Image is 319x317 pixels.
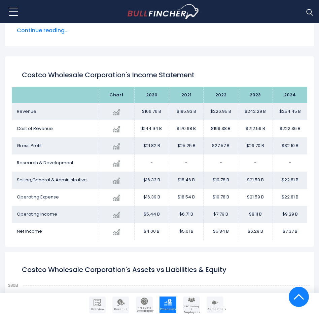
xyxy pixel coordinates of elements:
td: $144.94 B [135,120,169,137]
td: $18.46 B [169,172,204,189]
td: $16.39 B [135,189,169,206]
td: $7.79 B [204,206,238,223]
img: bullfincher logo [128,4,200,19]
span: Overview [90,308,105,311]
td: - [204,154,238,172]
td: $29.70 B [238,137,273,154]
td: $222.36 B [273,120,307,137]
td: $19.78 B [204,189,238,206]
td: $21.82 B [135,137,169,154]
td: $242.29 B [238,103,273,120]
th: 2024 [273,87,307,103]
a: Company Revenue [112,297,129,313]
span: Revenue [113,308,129,311]
td: $27.57 B [204,137,238,154]
td: $8.11 B [238,206,273,223]
td: $18.54 B [169,189,204,206]
span: CEO Salary / Employees [184,305,199,314]
td: $226.95 B [204,103,238,120]
td: $6.71 B [169,206,204,223]
th: 2020 [135,87,169,103]
td: $7.37 B [273,223,307,240]
a: Go to homepage [128,4,200,19]
text: $80B [8,283,18,288]
span: Competitors [207,308,223,311]
td: - [135,154,169,172]
h1: Costco Wholesale Corporation's Income Statement [22,70,297,80]
tspan: Costco Wholesale Corporation's Assets vs Liabilities & Equity [22,265,226,274]
span: Operating Expense [17,194,59,200]
th: 2021 [169,87,204,103]
td: $19.78 B [204,172,238,189]
span: Gross Profit [17,142,42,149]
span: Revenue [17,108,36,115]
span: Selling,General & Administrative [17,177,87,183]
span: Product / Geography [137,307,152,312]
span: Cost of Revenue [17,125,53,132]
td: $4.00 B [135,223,169,240]
td: $199.38 B [204,120,238,137]
td: $170.68 B [169,120,204,137]
span: Net Income [17,228,42,234]
span: Operating Income [17,211,57,217]
td: $32.10 B [273,137,307,154]
td: $6.29 B [238,223,273,240]
a: Company Competitors [207,297,223,313]
td: $9.29 B [273,206,307,223]
td: - [273,154,307,172]
td: $212.59 B [238,120,273,137]
td: $16.33 B [135,172,169,189]
td: $254.45 B [273,103,307,120]
td: $5.84 B [204,223,238,240]
span: Continue reading... [17,27,302,35]
a: Company Product/Geography [136,297,153,313]
td: $22.81 B [273,172,307,189]
td: $5.44 B [135,206,169,223]
td: $166.76 B [135,103,169,120]
th: 2022 [204,87,238,103]
td: $22.81 B [273,189,307,206]
a: Company Employees [183,297,200,313]
span: Research & Development [17,160,73,166]
td: $25.25 B [169,137,204,154]
td: $195.93 B [169,103,204,120]
th: Chart [98,87,135,103]
td: $21.59 B [238,172,273,189]
td: - [169,154,204,172]
td: $21.59 B [238,189,273,206]
a: Company Overview [89,297,106,313]
td: - [238,154,273,172]
td: $5.01 B [169,223,204,240]
a: Company Financials [159,297,176,313]
th: 2023 [238,87,273,103]
span: Financials [160,308,176,311]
